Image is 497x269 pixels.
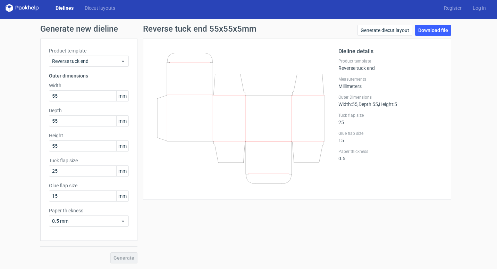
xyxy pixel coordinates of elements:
[338,101,357,107] span: Width : 55
[50,5,79,11] a: Dielines
[357,25,412,36] a: Generate diecut layout
[52,218,120,225] span: 0.5 mm
[49,107,129,114] label: Depth
[49,132,129,139] label: Height
[438,5,467,11] a: Register
[338,58,443,64] label: Product template
[52,58,120,65] span: Reverse tuck end
[79,5,121,11] a: Diecut layouts
[116,141,128,151] span: mm
[116,191,128,201] span: mm
[338,76,443,89] div: Millimeters
[49,182,129,189] label: Glue flap size
[143,25,256,33] h1: Reverse tuck end 55x55x5mm
[49,82,129,89] label: Width
[49,72,129,79] h3: Outer dimensions
[116,166,128,176] span: mm
[338,58,443,71] div: Reverse tuck end
[116,91,128,101] span: mm
[338,149,443,161] div: 0.5
[338,149,443,154] label: Paper thickness
[338,131,443,143] div: 15
[415,25,451,36] a: Download file
[338,113,443,118] label: Tuck flap size
[40,25,457,33] h1: Generate new dieline
[338,47,443,56] h2: Dieline details
[338,113,443,125] div: 25
[357,101,378,107] span: , Depth : 55
[378,101,397,107] span: , Height : 5
[338,131,443,136] label: Glue flap size
[49,47,129,54] label: Product template
[338,76,443,82] label: Measurements
[338,95,443,100] label: Outer Dimensions
[49,157,129,164] label: Tuck flap size
[116,116,128,126] span: mm
[49,207,129,214] label: Paper thickness
[467,5,491,11] a: Log in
